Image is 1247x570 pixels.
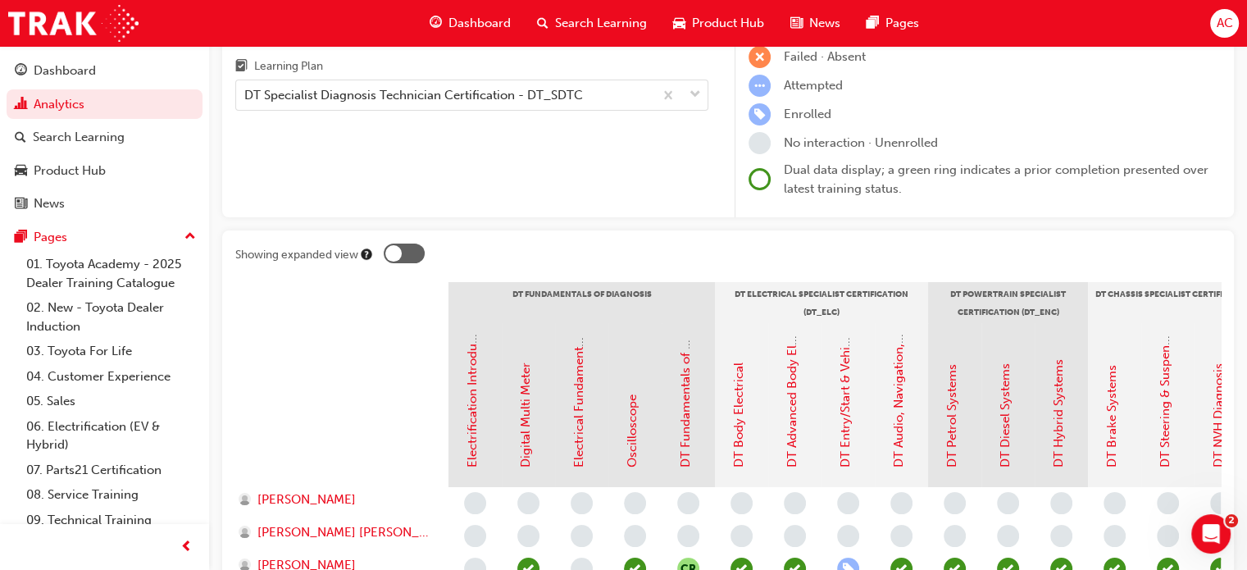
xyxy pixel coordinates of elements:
button: Pages [7,222,203,253]
a: Electrification Introduction & Safety [465,266,480,467]
span: learningRecordVerb_NONE-icon [1157,525,1179,547]
a: 07. Parts21 Certification [20,458,203,483]
span: learningRecordVerb_NONE-icon [1157,492,1179,514]
span: learningRecordVerb_NONE-icon [890,525,912,547]
span: Dashboard [448,14,511,33]
a: Search Learning [7,122,203,153]
span: learningRecordVerb_NONE-icon [944,525,966,547]
a: DT Entry/Start & Vehicle Security Systems [838,231,853,467]
span: learningRecordVerb_NONE-icon [624,492,646,514]
a: DT NVH Diagnosis [1211,363,1226,467]
span: search-icon [537,13,548,34]
div: DT Specialist Diagnosis Technician Certification - DT_SDTC [244,86,583,105]
span: learningRecordVerb_NONE-icon [890,492,912,514]
a: 08. Service Training [20,482,203,508]
span: learningRecordVerb_NONE-icon [464,492,486,514]
a: 06. Electrification (EV & Hybrid) [20,414,203,458]
a: pages-iconPages [853,7,932,40]
span: learningplan-icon [235,60,248,75]
span: learningRecordVerb_NONE-icon [944,492,966,514]
a: 02. New - Toyota Dealer Induction [20,295,203,339]
span: learningRecordVerb_NONE-icon [1104,525,1126,547]
a: [PERSON_NAME] [PERSON_NAME] [239,523,433,542]
div: News [34,194,65,213]
div: Dashboard [34,62,96,80]
a: Analytics [7,89,203,120]
a: car-iconProduct Hub [660,7,777,40]
span: learningRecordVerb_NONE-icon [837,525,859,547]
span: learningRecordVerb_NONE-icon [517,492,539,514]
a: Electrical Fundamentals [571,331,586,467]
span: news-icon [790,13,803,34]
a: search-iconSearch Learning [524,7,660,40]
span: learningRecordVerb_NONE-icon [837,492,859,514]
span: search-icon [15,130,26,145]
iframe: Intercom live chat [1191,514,1231,554]
span: learningRecordVerb_NONE-icon [997,525,1019,547]
span: down-icon [689,84,701,106]
a: Dashboard [7,56,203,86]
a: Product Hub [7,156,203,186]
span: pages-icon [867,13,879,34]
span: news-icon [15,197,27,212]
span: learningRecordVerb_NONE-icon [749,132,771,154]
span: learningRecordVerb_NONE-icon [624,525,646,547]
a: DT Hybrid Systems [1051,359,1066,467]
span: car-icon [673,13,685,34]
button: AC [1210,9,1239,38]
a: Oscilloscope [625,394,639,467]
span: learningRecordVerb_NONE-icon [1050,525,1072,547]
button: DashboardAnalyticsSearch LearningProduct HubNews [7,52,203,222]
span: car-icon [15,164,27,179]
span: learningRecordVerb_NONE-icon [1104,492,1126,514]
span: learningRecordVerb_NONE-icon [1050,492,1072,514]
span: Dual data display; a green ring indicates a prior completion presented over latest training status. [784,162,1208,196]
a: 09. Technical Training [20,508,203,533]
a: 05. Sales [20,389,203,414]
span: learningRecordVerb_NONE-icon [784,492,806,514]
span: learningRecordVerb_NONE-icon [1210,492,1232,514]
a: News [7,189,203,219]
span: 2 [1225,514,1238,527]
div: Showing expanded view [235,247,358,263]
div: Search Learning [33,128,125,147]
span: guage-icon [430,13,442,34]
a: 01. Toyota Academy - 2025 Dealer Training Catalogue [20,252,203,295]
span: [PERSON_NAME] [PERSON_NAME] [257,523,433,542]
span: prev-icon [180,537,193,558]
span: learningRecordVerb_ATTEMPT-icon [749,75,771,97]
a: DT Brake Systems [1104,365,1119,467]
a: news-iconNews [777,7,853,40]
a: Digital Multi Meter [518,363,533,467]
img: Trak [8,5,139,42]
a: [PERSON_NAME] [239,490,433,509]
a: DT Body Electrical [731,363,746,467]
div: DT Electrical Specialist Certification (DT_ELC) [715,282,928,323]
span: learningRecordVerb_NONE-icon [517,525,539,547]
span: Enrolled [784,107,831,121]
a: 03. Toyota For Life [20,339,203,364]
span: learningRecordVerb_NONE-icon [997,492,1019,514]
a: DT Fundamentals of Diagnosis [678,294,693,467]
span: guage-icon [15,64,27,79]
span: up-icon [184,226,196,248]
span: AC [1216,14,1232,33]
a: DT Petrol Systems [944,364,959,467]
span: [PERSON_NAME] [257,490,356,509]
div: DT Fundamentals of Diagnosis [448,282,715,323]
span: pages-icon [15,230,27,245]
a: DT Audio, Navigation, SRS & Safety Systems [891,220,906,467]
span: learningRecordVerb_NONE-icon [677,492,699,514]
a: DT Steering & Suspension Systems [1158,271,1172,467]
span: learningRecordVerb_NONE-icon [677,525,699,547]
a: 04. Customer Experience [20,364,203,390]
span: No interaction · Unenrolled [784,135,938,150]
div: Learning Plan [254,58,323,75]
span: learningRecordVerb_NONE-icon [730,525,753,547]
span: learningRecordVerb_ENROLL-icon [749,103,771,125]
a: DT Diesel Systems [998,363,1013,467]
span: Failed · Absent [784,49,866,64]
span: Search Learning [555,14,647,33]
